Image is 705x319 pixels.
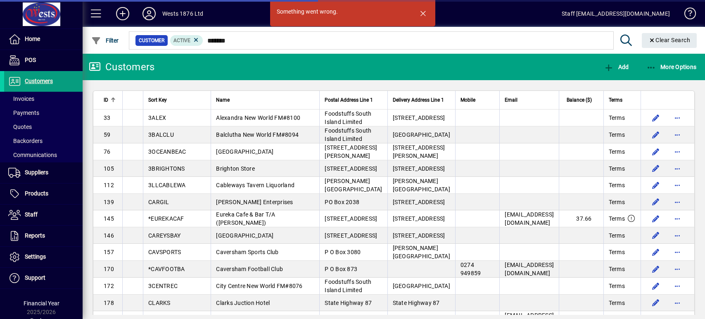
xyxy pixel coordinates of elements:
[4,120,83,134] a: Quotes
[8,110,39,116] span: Payments
[148,232,180,239] span: CAREYSBAY
[649,162,662,175] button: Edit
[393,95,444,105] span: Delivery Address Line 1
[609,299,625,307] span: Terms
[4,134,83,148] a: Backorders
[8,95,34,102] span: Invoices
[104,283,114,289] span: 172
[671,111,684,124] button: More options
[173,38,190,43] span: Active
[671,195,684,209] button: More options
[671,145,684,158] button: More options
[393,165,445,172] span: [STREET_ADDRESS]
[4,106,83,120] a: Payments
[393,178,450,193] span: [PERSON_NAME][GEOGRAPHIC_DATA]
[148,114,166,121] span: 3ALEX
[393,199,445,205] span: [STREET_ADDRESS]
[8,124,32,130] span: Quotes
[216,95,230,105] span: Name
[609,282,625,290] span: Terms
[104,131,111,138] span: 59
[104,266,114,272] span: 170
[148,249,181,255] span: CAVSPORTS
[393,114,445,121] span: [STREET_ADDRESS]
[609,214,625,223] span: Terms
[170,35,203,46] mat-chip: Activation Status: Active
[4,205,83,225] a: Staff
[604,64,629,70] span: Add
[609,164,625,173] span: Terms
[148,215,184,222] span: *EUREKACAF
[564,95,599,105] div: Balance ($)
[216,199,293,205] span: [PERSON_NAME] Enterprises
[505,211,554,226] span: [EMAIL_ADDRESS][DOMAIN_NAME]
[216,266,283,272] span: Caversham Football Club
[216,249,278,255] span: Caversham Sports Club
[25,232,45,239] span: Reports
[148,300,171,306] span: CLARKS
[602,60,631,74] button: Add
[148,266,185,272] span: *CAVFOOTBA
[671,245,684,259] button: More options
[109,6,136,21] button: Add
[148,165,185,172] span: 3BRIGHTONS
[25,57,36,63] span: POS
[325,300,372,306] span: State Highway 87
[216,182,294,188] span: Cableways Tavern Liquorland
[162,7,203,20] div: Wests 1876 Ltd
[649,179,662,192] button: Edit
[216,165,255,172] span: Brighton Store
[8,152,57,158] span: Communications
[4,226,83,246] a: Reports
[325,165,377,172] span: [STREET_ADDRESS]
[649,128,662,141] button: Edit
[325,279,371,293] span: Foodstuffs South Island Limited
[609,95,622,105] span: Terms
[325,215,377,222] span: [STREET_ADDRESS]
[136,6,162,21] button: Profile
[671,212,684,225] button: More options
[4,148,83,162] a: Communications
[648,37,691,43] span: Clear Search
[25,211,38,218] span: Staff
[393,215,445,222] span: [STREET_ADDRESS]
[216,95,314,105] div: Name
[91,37,119,44] span: Filter
[216,131,299,138] span: Balclutha New World FM#8094
[649,245,662,259] button: Edit
[649,212,662,225] button: Edit
[25,253,46,260] span: Settings
[609,248,625,256] span: Terms
[25,274,45,281] span: Support
[671,162,684,175] button: More options
[89,33,121,48] button: Filter
[671,262,684,276] button: More options
[4,162,83,183] a: Suppliers
[461,95,495,105] div: Mobile
[393,144,445,159] span: [STREET_ADDRESS][PERSON_NAME]
[325,266,357,272] span: P O Box 873
[609,148,625,156] span: Terms
[609,231,625,240] span: Terms
[609,114,625,122] span: Terms
[4,268,83,288] a: Support
[609,131,625,139] span: Terms
[148,148,186,155] span: 3OCEANBEAC
[104,215,114,222] span: 145
[461,95,475,105] span: Mobile
[609,181,625,189] span: Terms
[505,95,517,105] span: Email
[216,211,275,226] span: Eureka Cafe & Bar T/A ([PERSON_NAME])
[649,111,662,124] button: Edit
[562,7,670,20] div: Staff [EMAIL_ADDRESS][DOMAIN_NAME]
[4,183,83,204] a: Products
[649,279,662,293] button: Edit
[567,95,592,105] span: Balance ($)
[671,279,684,293] button: More options
[148,95,167,105] span: Sort Key
[8,138,43,144] span: Backorders
[649,229,662,242] button: Edit
[393,283,450,289] span: [GEOGRAPHIC_DATA]
[325,127,371,142] span: Foodstuffs South Island Limited
[104,249,114,255] span: 157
